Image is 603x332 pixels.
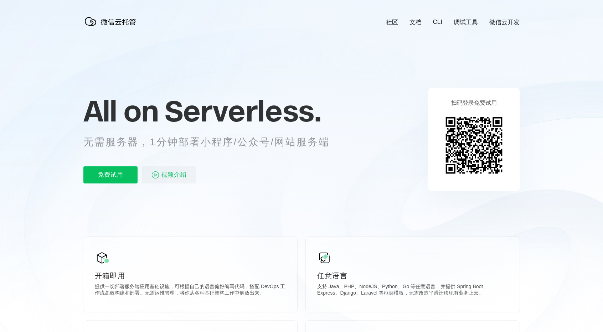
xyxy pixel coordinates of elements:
span: Serverless. [165,93,321,129]
a: 文档 [409,18,422,26]
a: 微信云开发 [489,18,520,26]
a: CLI [433,19,442,26]
a: 社区 [386,18,398,26]
a: 调试工具 [454,18,478,26]
p: 任意语言 [317,271,508,281]
p: 无需服务器，1分钟部署小程序/公众号/网站服务端 [83,135,343,149]
p: 提供一切部署服务端应用基础设施，可根据自己的语言偏好编写代码，搭配 DevOps 工作流高效构建和部署。无需运维管理，将你从各种基础架构工作中解放出来。 [95,284,286,298]
span: 视频介绍 [161,166,187,183]
a: 微信云托管 [83,24,140,30]
p: 免费试用 [83,166,138,183]
img: 微信云托管 [83,14,140,28]
img: video_play.svg [151,171,160,179]
p: 支持 Java、PHP、NodeJS、Python、Go 等任意语言，并提供 Spring Boot、Express、Django、Laravel 等框架模板，无需改造平滑迁移现有业务上云。 [317,284,508,298]
p: 扫码登录免费试用 [451,99,497,107]
span: All on [83,93,158,129]
p: 开箱即用 [95,271,286,281]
